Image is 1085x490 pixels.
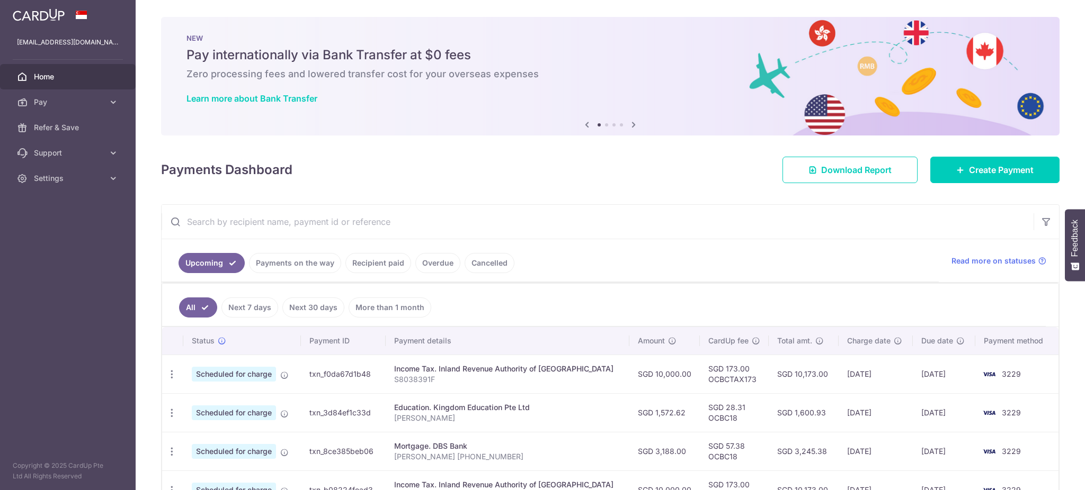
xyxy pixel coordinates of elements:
[769,393,839,432] td: SGD 1,600.93
[921,335,953,346] span: Due date
[769,432,839,470] td: SGD 3,245.38
[162,205,1034,239] input: Search by recipient name, payment id or reference
[1065,209,1085,281] button: Feedback - Show survey
[186,68,1034,80] h6: Zero processing fees and lowered transfer cost for your overseas expenses
[394,364,621,374] div: Income Tax. Inland Revenue Authority of [GEOGRAPHIC_DATA]
[700,393,769,432] td: SGD 28.31 OCBC18
[1002,408,1021,417] span: 3229
[839,355,913,393] td: [DATE]
[221,297,278,317] a: Next 7 days
[394,402,621,413] div: Education. Kingdom Education Pte Ltd
[249,253,341,273] a: Payments on the way
[839,432,913,470] td: [DATE]
[465,253,514,273] a: Cancelled
[839,393,913,432] td: [DATE]
[186,93,317,104] a: Learn more about Bank Transfer
[951,256,1046,266] a: Read more on statuses
[969,164,1034,176] span: Create Payment
[629,355,700,393] td: SGD 10,000.00
[34,148,104,158] span: Support
[769,355,839,393] td: SGD 10,173.00
[394,374,621,385] p: S8038391F
[913,393,975,432] td: [DATE]
[979,445,1000,458] img: Bank Card
[782,157,918,183] a: Download Report
[700,432,769,470] td: SGD 57.38 OCBC18
[951,256,1036,266] span: Read more on statuses
[17,37,119,48] p: [EMAIL_ADDRESS][DOMAIN_NAME]
[192,405,276,420] span: Scheduled for charge
[179,253,245,273] a: Upcoming
[192,367,276,382] span: Scheduled for charge
[301,327,386,355] th: Payment ID
[349,297,431,317] a: More than 1 month
[186,34,1034,42] p: NEW
[979,406,1000,419] img: Bank Card
[192,335,215,346] span: Status
[629,432,700,470] td: SGD 3,188.00
[629,393,700,432] td: SGD 1,572.62
[34,122,104,133] span: Refer & Save
[1070,220,1080,257] span: Feedback
[975,327,1059,355] th: Payment method
[301,393,386,432] td: txn_3d84ef1c33d
[161,160,292,179] h4: Payments Dashboard
[13,8,65,21] img: CardUp
[913,432,975,470] td: [DATE]
[394,451,621,462] p: [PERSON_NAME] [PHONE_NUMBER]
[1002,369,1021,378] span: 3229
[386,327,629,355] th: Payment details
[930,157,1060,183] a: Create Payment
[34,97,104,107] span: Pay
[192,444,276,459] span: Scheduled for charge
[301,355,386,393] td: txn_f0da67d1b48
[301,432,386,470] td: txn_8ce385beb06
[34,71,104,82] span: Home
[345,253,411,273] a: Recipient paid
[1002,447,1021,456] span: 3229
[394,413,621,423] p: [PERSON_NAME]
[708,335,749,346] span: CardUp fee
[179,297,217,317] a: All
[394,441,621,451] div: Mortgage. DBS Bank
[821,164,892,176] span: Download Report
[638,335,665,346] span: Amount
[913,355,975,393] td: [DATE]
[161,17,1060,135] img: Bank transfer banner
[394,479,621,490] div: Income Tax. Inland Revenue Authority of [GEOGRAPHIC_DATA]
[847,335,891,346] span: Charge date
[777,335,812,346] span: Total amt.
[186,47,1034,63] h5: Pay internationally via Bank Transfer at $0 fees
[34,173,104,184] span: Settings
[979,368,1000,380] img: Bank Card
[415,253,460,273] a: Overdue
[282,297,344,317] a: Next 30 days
[700,355,769,393] td: SGD 173.00 OCBCTAX173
